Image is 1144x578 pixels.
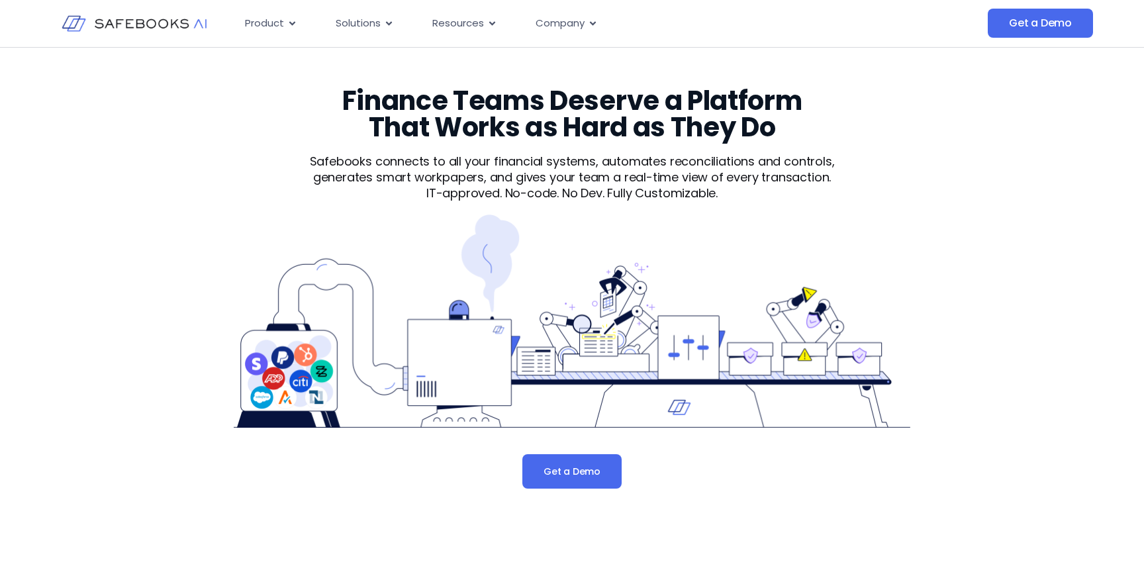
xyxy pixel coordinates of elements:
[336,16,381,31] span: Solutions
[522,454,622,489] a: Get a Demo
[286,154,857,185] p: Safebooks connects to all your financial systems, automates reconciliations and controls, generat...
[544,465,600,478] span: Get a Demo
[234,11,855,36] nav: Menu
[1009,17,1072,30] span: Get a Demo
[234,11,855,36] div: Menu Toggle
[316,87,828,140] h3: Finance Teams Deserve a Platform That Works as Hard as They Do
[536,16,585,31] span: Company
[245,16,284,31] span: Product
[988,9,1093,38] a: Get a Demo
[432,16,484,31] span: Resources
[286,185,857,201] p: IT-approved. No-code. No Dev. Fully Customizable.
[234,215,910,428] img: Product 1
